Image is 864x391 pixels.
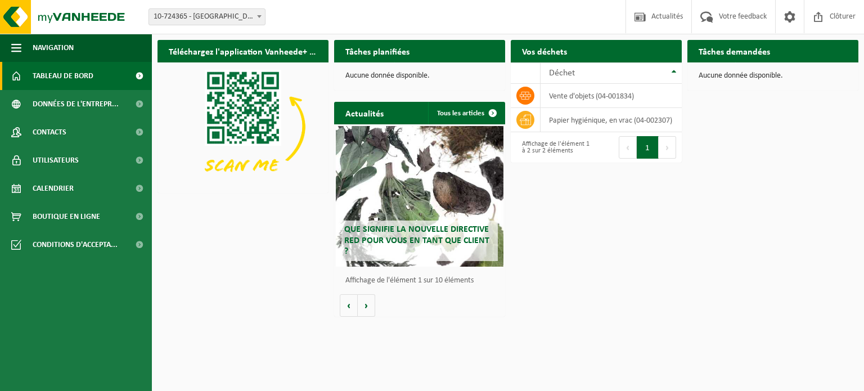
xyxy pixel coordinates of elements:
p: Aucune donnée disponible. [699,72,847,80]
span: Boutique en ligne [33,203,100,231]
span: Tableau de bord [33,62,93,90]
a: Tous les articles [428,102,504,124]
span: Utilisateurs [33,146,79,174]
td: papier hygiénique, en vrac (04-002307) [541,108,682,132]
span: 10-724365 - ETHIAS SA - LIÈGE [148,8,265,25]
button: Vorige [340,294,358,317]
span: Calendrier [33,174,74,203]
h2: Tâches demandées [687,40,781,62]
span: Contacts [33,118,66,146]
h2: Actualités [334,102,395,124]
span: Déchet [549,69,575,78]
span: Navigation [33,34,74,62]
span: Que signifie la nouvelle directive RED pour vous en tant que client ? [344,225,489,255]
button: Volgende [358,294,375,317]
h2: Vos déchets [511,40,578,62]
button: Previous [619,136,637,159]
button: 1 [637,136,659,159]
h2: Téléchargez l'application Vanheede+ maintenant! [157,40,328,62]
span: Données de l'entrepr... [33,90,119,118]
p: Aucune donnée disponible. [345,72,494,80]
span: Conditions d'accepta... [33,231,118,259]
img: Download de VHEPlus App [157,62,328,191]
a: Que signifie la nouvelle directive RED pour vous en tant que client ? [336,126,503,267]
td: vente d'objets (04-001834) [541,84,682,108]
h2: Tâches planifiées [334,40,421,62]
span: 10-724365 - ETHIAS SA - LIÈGE [149,9,265,25]
div: Affichage de l'élément 1 à 2 sur 2 éléments [516,135,591,160]
p: Affichage de l'élément 1 sur 10 éléments [345,277,499,285]
button: Next [659,136,676,159]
